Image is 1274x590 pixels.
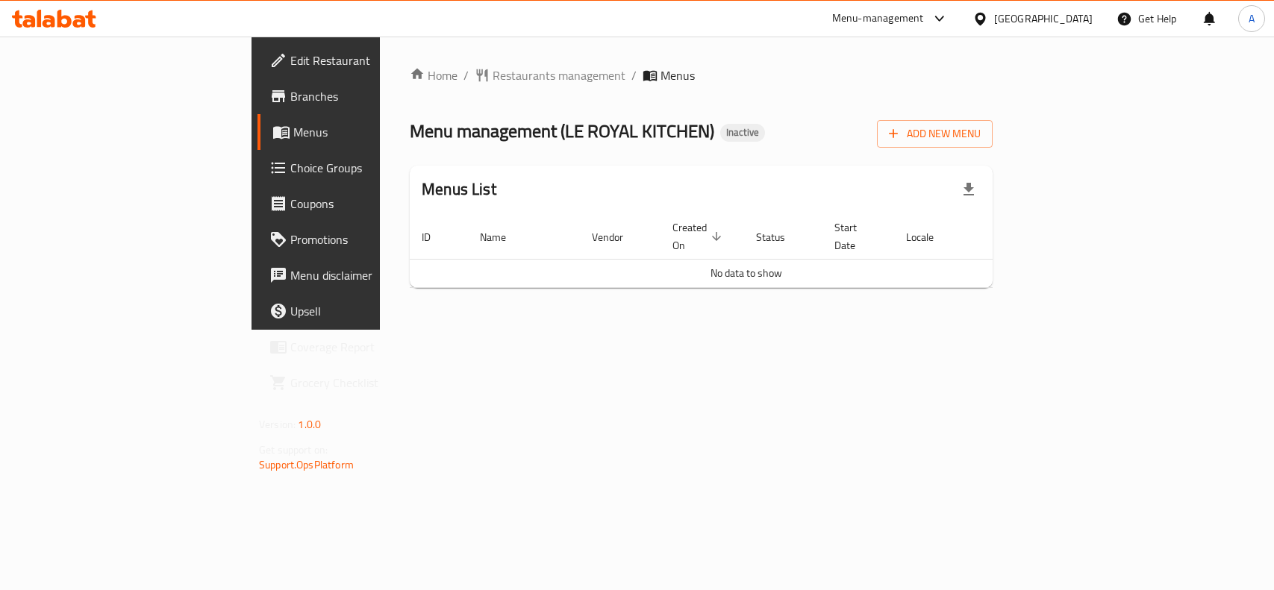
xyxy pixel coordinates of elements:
[259,415,296,434] span: Version:
[463,66,469,84] li: /
[259,440,328,459] span: Get support on:
[257,78,464,114] a: Branches
[475,66,625,84] a: Restaurants management
[756,228,805,246] span: Status
[257,114,464,150] a: Menus
[720,124,765,142] div: Inactive
[422,228,450,246] span: ID
[290,51,452,69] span: Edit Restaurant
[493,66,625,84] span: Restaurants management
[994,10,1093,27] div: [GEOGRAPHIC_DATA]
[293,123,452,141] span: Menus
[290,230,452,248] span: Promotions
[592,228,643,246] span: Vendor
[257,329,464,365] a: Coverage Report
[290,266,452,284] span: Menu disclaimer
[1249,10,1255,27] span: A
[257,43,464,78] a: Edit Restaurant
[298,415,321,434] span: 1.0.0
[257,257,464,293] a: Menu disclaimer
[661,66,695,84] span: Menus
[410,214,1083,288] table: enhanced table
[257,222,464,257] a: Promotions
[672,219,726,254] span: Created On
[422,178,496,201] h2: Menus List
[257,365,464,401] a: Grocery Checklist
[410,114,714,148] span: Menu management ( LE ROYAL KITCHEN )
[290,374,452,392] span: Grocery Checklist
[257,293,464,329] a: Upsell
[410,66,993,84] nav: breadcrumb
[971,214,1083,260] th: Actions
[290,195,452,213] span: Coupons
[290,338,452,356] span: Coverage Report
[631,66,637,84] li: /
[290,87,452,105] span: Branches
[720,126,765,139] span: Inactive
[290,159,452,177] span: Choice Groups
[257,150,464,186] a: Choice Groups
[257,186,464,222] a: Coupons
[889,125,981,143] span: Add New Menu
[480,228,525,246] span: Name
[877,120,993,148] button: Add New Menu
[951,172,987,207] div: Export file
[834,219,876,254] span: Start Date
[832,10,924,28] div: Menu-management
[290,302,452,320] span: Upsell
[259,455,354,474] a: Support.OpsPlatform
[906,228,953,246] span: Locale
[711,263,782,283] span: No data to show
